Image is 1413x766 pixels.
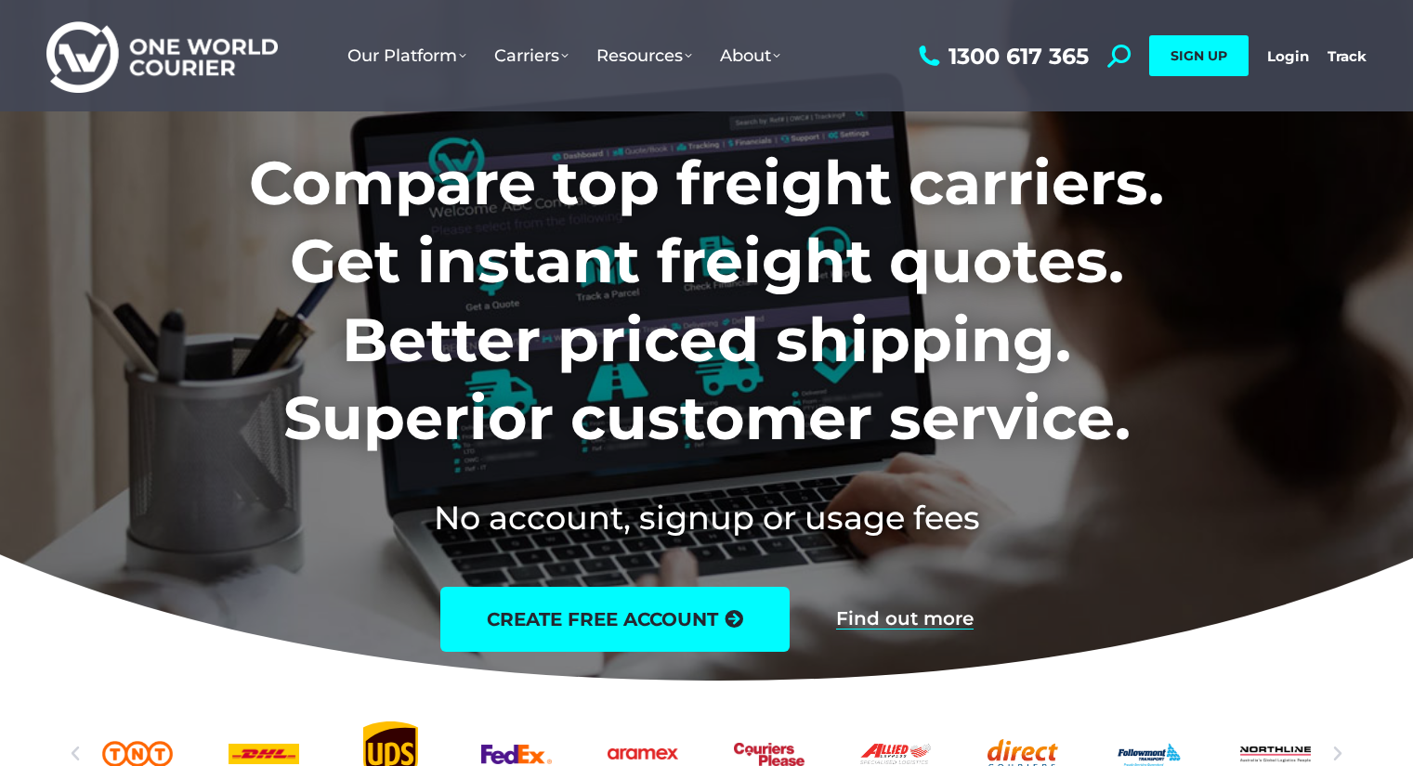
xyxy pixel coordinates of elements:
a: Carriers [480,27,582,84]
a: 1300 617 365 [914,45,1089,68]
a: Track [1328,47,1367,65]
span: Carriers [494,45,569,66]
a: Our Platform [334,27,480,84]
a: About [706,27,794,84]
a: create free account [440,587,790,652]
a: SIGN UP [1149,35,1249,76]
span: Our Platform [347,45,466,66]
span: About [720,45,780,66]
a: Find out more [836,609,974,630]
h1: Compare top freight carriers. Get instant freight quotes. Better priced shipping. Superior custom... [126,144,1287,458]
img: One World Courier [46,19,278,94]
span: Resources [596,45,692,66]
a: Resources [582,27,706,84]
a: Login [1267,47,1309,65]
h2: No account, signup or usage fees [126,495,1287,540]
span: SIGN UP [1171,47,1227,64]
